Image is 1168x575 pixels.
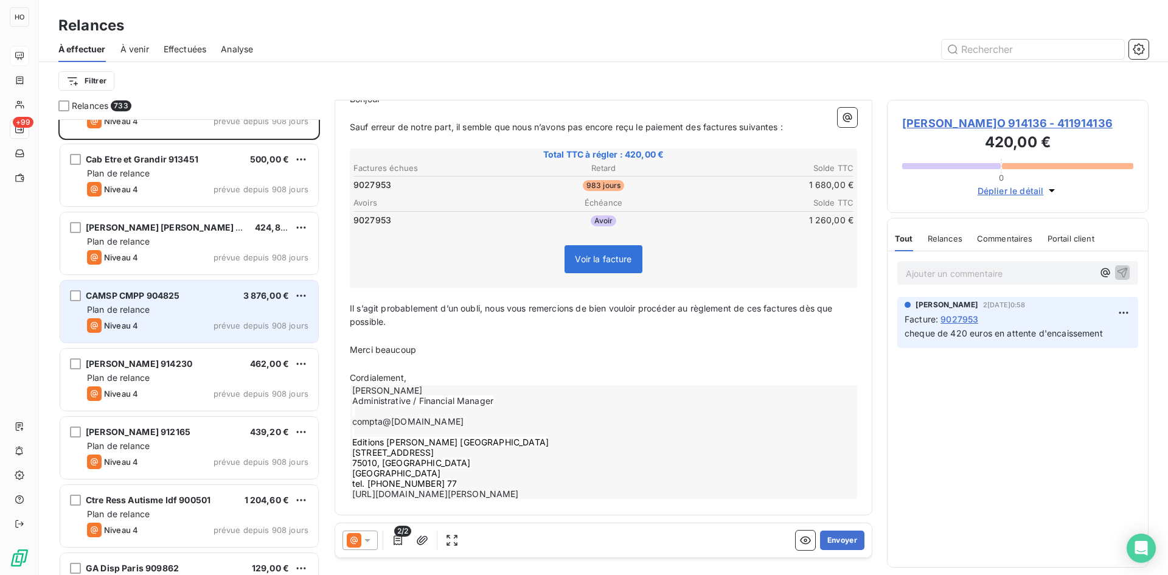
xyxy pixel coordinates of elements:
th: Factures échues [353,162,519,175]
span: Sauf erreur de notre part, il semble que nous n’avons pas encore reçu le paiement des factures su... [350,122,783,132]
div: grid [58,119,320,575]
span: Niveau 4 [104,116,138,126]
span: Analyse [221,43,253,55]
td: 1 680,00 € [688,178,854,192]
span: Tout [895,234,913,243]
span: prévue depuis 908 jours [214,253,308,262]
th: Solde TTC [688,197,854,209]
td: 9027953 [353,214,519,227]
span: 424,80 € [255,222,294,232]
span: 733 [111,100,131,111]
td: 1 260,00 € [688,214,854,227]
span: Cab Etre et Grandir 913451 [86,154,198,164]
span: Niveau 4 [104,321,138,330]
span: Ctre Ress Autisme Idf 900501 [86,495,210,505]
span: 2/2 [394,526,411,537]
span: Relances [928,234,962,243]
span: 3 876,00 € [243,290,290,301]
span: Il s’agit probablement d’un oubli, nous vous remercions de bien vouloir procéder au règlement de ... [350,303,835,327]
span: Plan de relance [87,372,150,383]
button: Envoyer [820,531,864,550]
span: 439,20 € [250,427,289,437]
span: Portail client [1048,234,1094,243]
span: Niveau 4 [104,184,138,194]
span: Relances [72,100,108,112]
span: 983 jours [583,180,624,191]
span: Plan de relance [87,168,150,178]
th: Avoirs [353,197,519,209]
span: +99 [13,117,33,128]
span: Effectuées [164,43,207,55]
h3: Relances [58,15,124,37]
input: Rechercher [942,40,1124,59]
span: 500,00 € [250,154,289,164]
span: Déplier le détail [978,184,1044,197]
span: Plan de relance [87,304,150,315]
span: prévue depuis 908 jours [214,116,308,126]
span: Avoir [591,215,617,226]
span: 2[DATE]0:58 [983,301,1026,308]
span: [PERSON_NAME] [PERSON_NAME] 908887 [86,222,268,232]
span: 9027953 [940,313,978,326]
span: prévue depuis 908 jours [214,457,308,467]
span: 129,00 € [252,563,289,573]
th: Retard [520,162,686,175]
span: [PERSON_NAME] 914230 [86,358,192,369]
span: [PERSON_NAME] 912165 [86,427,190,437]
span: prévue depuis 908 jours [214,184,308,194]
span: [PERSON_NAME]O 914136 - 411914136 [902,115,1133,131]
button: Filtrer [58,71,114,91]
span: Niveau 4 [104,457,138,467]
span: CAMSP CMPP 904825 [86,290,180,301]
span: prévue depuis 908 jours [214,525,308,535]
span: 9027953 [353,179,391,191]
img: Logo LeanPay [10,548,29,568]
span: [PERSON_NAME] [916,299,978,310]
span: 0 [999,173,1004,183]
span: GA Disp Paris 909862 [86,563,179,573]
button: Déplier le détail [974,184,1062,198]
div: HO [10,7,29,27]
div: Open Intercom Messenger [1127,534,1156,563]
span: Plan de relance [87,441,150,451]
span: Niveau 4 [104,253,138,262]
h3: 420,00 € [902,131,1133,156]
span: 1 204,60 € [245,495,290,505]
span: Commentaires [977,234,1033,243]
span: cheque de 420 euros en attente d'encaissement [905,328,1103,338]
span: Facture : [905,313,938,326]
span: Cordialement, [350,372,406,383]
span: Niveau 4 [104,525,138,535]
span: Voir la facture [575,254,631,264]
span: prévue depuis 908 jours [214,389,308,399]
th: Échéance [520,197,686,209]
span: À venir [120,43,149,55]
span: À effectuer [58,43,106,55]
span: Plan de relance [87,509,150,519]
th: Solde TTC [688,162,854,175]
span: Total TTC à régler : 420,00 € [352,148,855,161]
span: Niveau 4 [104,389,138,399]
span: prévue depuis 908 jours [214,321,308,330]
span: Plan de relance [87,236,150,246]
span: Merci beaucoup [350,344,416,355]
span: 462,00 € [250,358,289,369]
